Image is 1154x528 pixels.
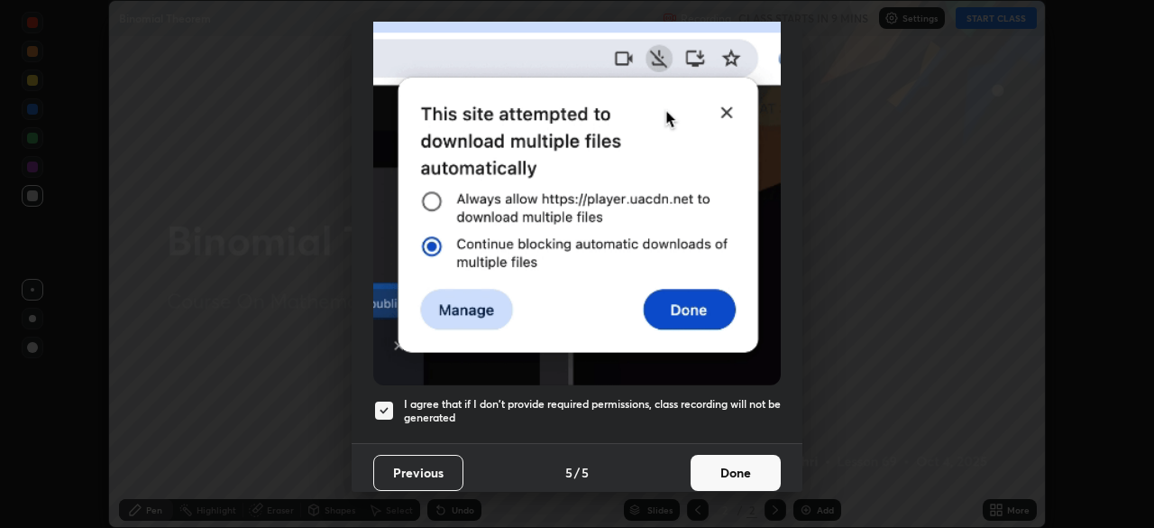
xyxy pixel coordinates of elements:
h4: / [574,463,580,482]
button: Done [691,455,781,491]
h5: I agree that if I don't provide required permissions, class recording will not be generated [404,397,781,425]
h4: 5 [582,463,589,482]
button: Previous [373,455,463,491]
h4: 5 [565,463,572,482]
